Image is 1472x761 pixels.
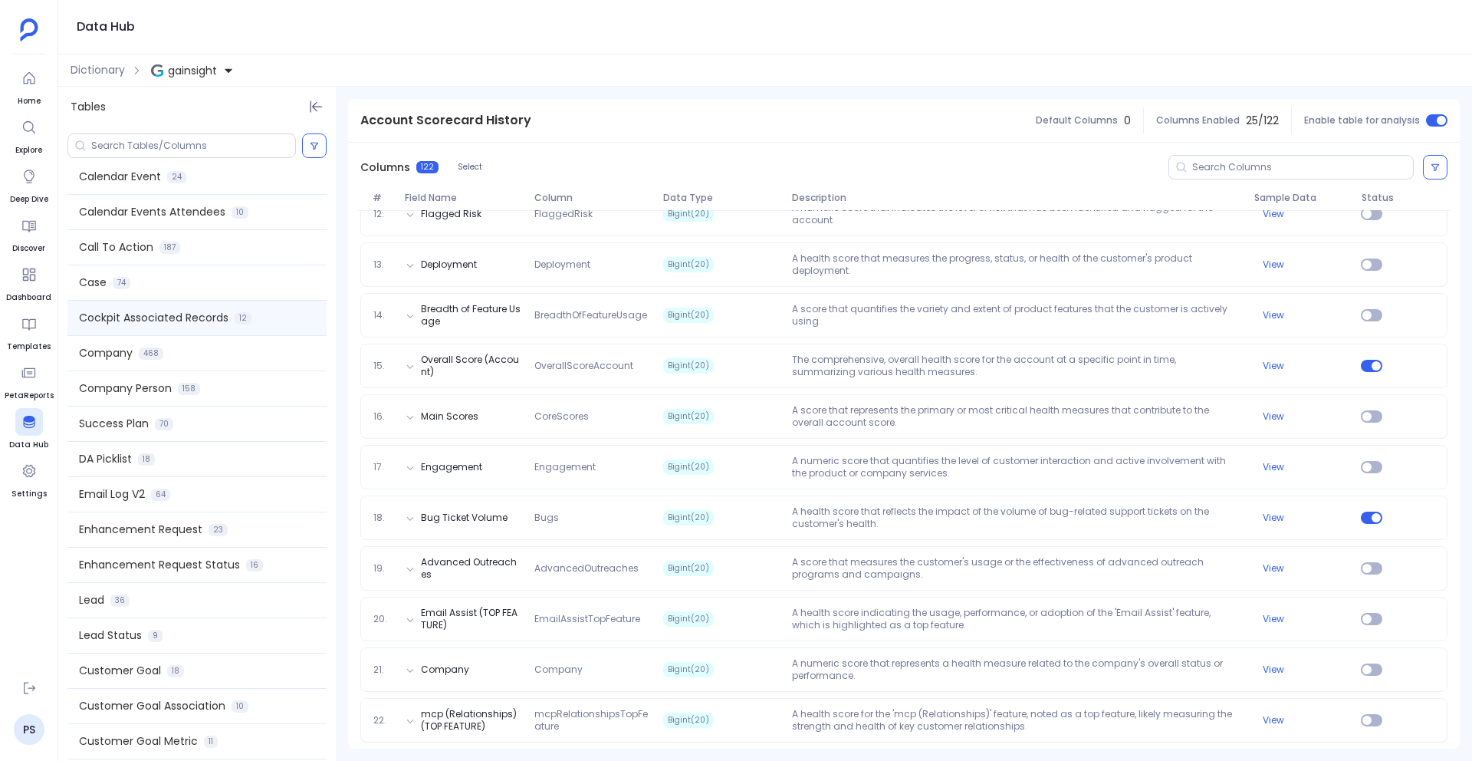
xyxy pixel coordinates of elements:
span: Bigint(20) [663,662,714,677]
span: Templates [7,341,51,353]
p: A health score indicating the usage, performance, or adoption of the 'Email Assist' feature, whic... [786,607,1247,631]
span: Discover [12,242,45,255]
span: Calendar Event [79,169,161,185]
span: Bigint(20) [663,358,714,374]
span: 13. [367,259,399,271]
p: A health score that reflects the impact of the volume of bug-related support tickets on the custo... [786,506,1247,530]
button: View [1263,208,1284,220]
span: Bigint(20) [663,510,714,525]
button: Email Assist (TOP FEATURE) [421,607,522,631]
span: 12 [235,312,251,324]
a: Data Hub [9,408,48,451]
span: Case [79,275,107,291]
span: Columns [360,160,410,176]
span: 14. [367,309,399,321]
span: 12. [367,208,399,220]
button: gainsight [148,58,237,83]
a: PetaReports [5,359,54,402]
a: Home [15,64,43,107]
span: 18. [367,512,399,524]
span: 122 [416,161,439,173]
button: Deployment [421,259,477,271]
span: 23 [209,524,228,536]
p: A numeric score that quantifies the level of customer interaction and active involvement with the... [786,455,1247,479]
input: Search Columns [1192,161,1413,173]
span: Explore [15,144,43,156]
span: gainsight [168,63,217,78]
span: Success Plan [79,416,149,432]
span: 18 [167,665,184,677]
span: Enhancement Request [79,522,202,538]
span: Bigint(20) [663,561,714,576]
span: Column [528,192,657,204]
span: 17. [367,461,399,473]
span: Bigint(20) [663,206,714,222]
span: Company [528,664,657,676]
p: A score that represents the primary or most critical health measures that contribute to the overa... [786,404,1247,429]
span: PetaReports [5,390,54,402]
button: Engagement [421,461,482,473]
span: Bigint(20) [663,257,714,272]
span: Customer Goal Metric [79,733,198,749]
span: Lead [79,592,104,608]
button: View [1263,309,1284,321]
span: 187 [159,242,180,254]
span: 36 [110,595,130,607]
span: Lead Status [79,628,142,644]
span: Field Name [399,192,527,204]
p: A score that measures the customer's usage or the effectiveness of advanced outreach programs and... [786,556,1247,581]
span: Bigint(20) [663,611,714,627]
a: Discover [12,212,45,255]
button: View [1263,562,1284,575]
span: Company [79,345,133,361]
span: Data Type [657,192,786,204]
span: Enhancement Request Status [79,557,240,573]
span: Enable table for analysis [1304,114,1420,127]
img: gainsight.svg [151,64,163,77]
span: Bugs [528,512,657,524]
span: 9 [148,630,163,642]
button: Bug Ticket Volume [421,512,508,524]
button: mcp (Relationships) (TOP FEATURE) [421,708,522,733]
span: 70 [155,418,173,430]
button: View [1263,410,1284,423]
span: 24 [167,171,186,183]
button: Breadth of Feature Usage [421,303,522,328]
span: CoreScores [528,410,657,423]
div: Tables [58,87,336,127]
button: Main Scores [421,410,478,423]
span: Bigint(20) [663,460,714,475]
button: Select [448,157,492,177]
span: 18 [138,453,155,466]
span: EmailAssistTopFeature [528,613,657,625]
span: Cockpit Associated Records [79,310,228,326]
span: Home [15,95,43,107]
p: A health score that measures the progress, status, or health of the customer's product deployment. [786,252,1247,277]
span: 16. [367,410,399,423]
span: 20. [367,613,399,625]
span: Settings [11,488,47,500]
span: 64 [151,489,170,501]
span: Email Log V2 [79,486,145,502]
h1: Data Hub [77,16,135,38]
button: Hide Tables [305,96,327,117]
span: BreadthOfFeatureUsage [528,309,657,321]
span: OverallScoreAccount [528,360,657,372]
span: Dashboard [6,292,51,304]
span: 74 [113,277,130,289]
span: Bigint(20) [663,308,714,323]
span: # [366,192,399,204]
span: Bigint(20) [663,409,714,424]
span: Deep Dive [10,193,48,206]
button: View [1263,259,1284,271]
span: AdvancedOutreaches [528,562,657,575]
span: Deployment [528,259,657,271]
button: View [1263,512,1284,524]
span: Status [1355,192,1398,204]
p: The comprehensive, overall health score for the account at a specific point in time, summarizing ... [786,354,1247,378]
button: View [1263,461,1284,473]
span: Call To Action [79,239,153,255]
span: 10 [232,700,248,713]
button: Company [421,664,469,676]
button: Overall Score (Account) [421,354,522,378]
